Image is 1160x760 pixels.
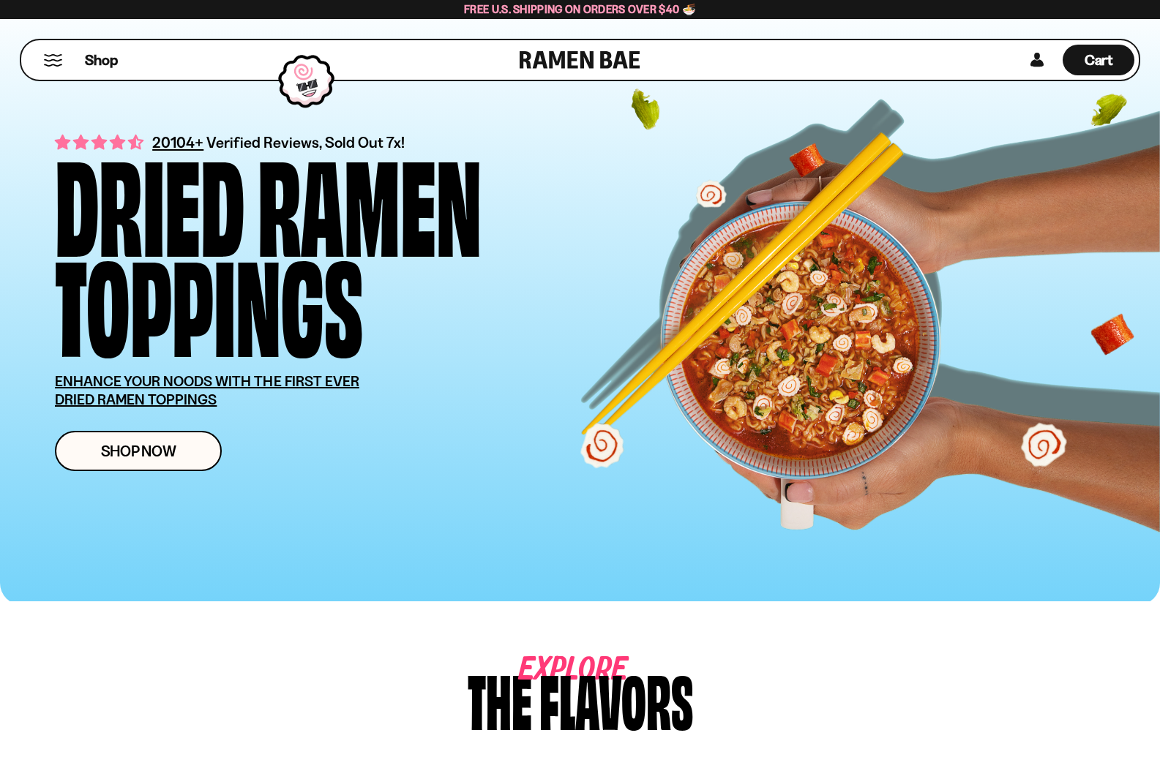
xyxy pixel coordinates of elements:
span: Cart [1085,51,1113,69]
span: Shop [85,50,118,70]
span: Shop Now [101,443,176,459]
a: Shop [85,45,118,75]
button: Mobile Menu Trigger [43,54,63,67]
div: Toppings [55,250,363,350]
div: Dried [55,150,244,250]
a: Cart [1063,40,1134,80]
span: Explore [519,663,583,677]
a: Shop Now [55,431,222,471]
div: flavors [539,663,693,733]
span: Free U.S. Shipping on Orders over $40 🍜 [464,2,696,16]
div: The [468,663,532,733]
u: ENHANCE YOUR NOODS WITH THE FIRST EVER DRIED RAMEN TOPPINGS [55,372,359,408]
div: Ramen [258,150,482,250]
